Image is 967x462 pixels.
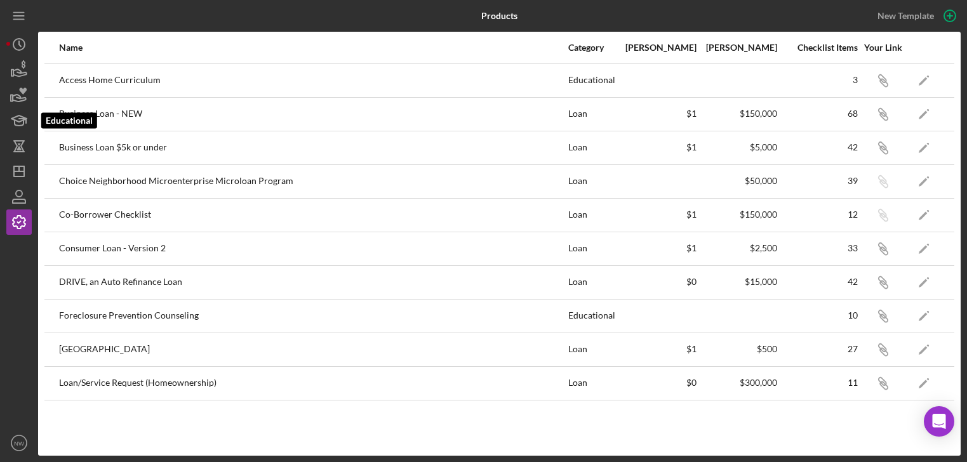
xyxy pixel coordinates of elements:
[924,406,954,437] div: Open Intercom Messenger
[481,11,517,21] b: Products
[568,233,616,265] div: Loan
[778,75,858,85] div: 3
[59,43,567,53] div: Name
[778,142,858,152] div: 42
[617,243,697,253] div: $1
[877,6,934,25] div: New Template
[778,344,858,354] div: 27
[568,267,616,298] div: Loan
[59,166,567,197] div: Choice Neighborhood Microenterprise Microloan Program
[6,430,32,456] button: NW
[778,176,858,186] div: 39
[698,378,777,388] div: $300,000
[59,267,567,298] div: DRIVE, an Auto Refinance Loan
[568,199,616,231] div: Loan
[698,277,777,287] div: $15,000
[778,243,858,253] div: 33
[778,209,858,220] div: 12
[617,344,697,354] div: $1
[870,6,961,25] button: New Template
[778,43,858,53] div: Checklist Items
[698,344,777,354] div: $500
[568,132,616,164] div: Loan
[568,166,616,197] div: Loan
[59,65,567,96] div: Access Home Curriculum
[617,277,697,287] div: $0
[778,378,858,388] div: 11
[59,300,567,332] div: Foreclosure Prevention Counseling
[778,109,858,119] div: 68
[778,310,858,320] div: 10
[568,300,616,332] div: Educational
[698,176,777,186] div: $50,000
[59,334,567,366] div: [GEOGRAPHIC_DATA]
[617,142,697,152] div: $1
[568,334,616,366] div: Loan
[698,243,777,253] div: $2,500
[617,209,697,220] div: $1
[14,440,25,447] text: NW
[617,43,697,53] div: [PERSON_NAME]
[698,142,777,152] div: $5,000
[568,367,616,399] div: Loan
[59,233,567,265] div: Consumer Loan - Version 2
[778,277,858,287] div: 42
[568,65,616,96] div: Educational
[59,98,567,130] div: Business Loan - NEW
[59,199,567,231] div: Co-Borrower Checklist
[698,209,777,220] div: $150,000
[698,109,777,119] div: $150,000
[568,43,616,53] div: Category
[59,132,567,164] div: Business Loan $5k or under
[859,43,907,53] div: Your Link
[568,98,616,130] div: Loan
[617,378,697,388] div: $0
[698,43,777,53] div: [PERSON_NAME]
[59,367,567,399] div: Loan/Service Request (Homeownership)
[617,109,697,119] div: $1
